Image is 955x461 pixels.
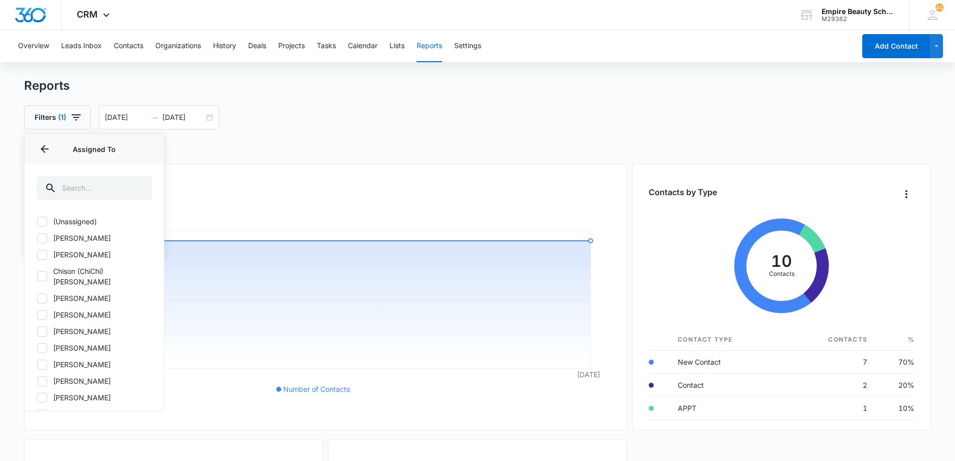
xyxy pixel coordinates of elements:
div: notifications count [935,4,943,12]
button: Overview [18,30,49,62]
label: [PERSON_NAME] [37,392,152,403]
span: to [150,113,158,121]
button: Add Contact [862,34,930,58]
label: [PERSON_NAME] [37,293,152,303]
button: Overflow Menu [898,186,914,202]
label: [PERSON_NAME] [37,310,152,320]
td: New Contact [670,351,786,374]
button: Leads Inbox [61,30,102,62]
label: [PERSON_NAME] [37,376,152,386]
td: APPT [670,397,786,420]
button: Contacts [114,30,143,62]
button: History [213,30,236,62]
span: CRM [77,9,98,20]
button: Settings [454,30,481,62]
button: Projects [278,30,305,62]
th: Contact Type [670,329,786,351]
td: 2 [786,374,875,397]
tspan: [DATE] [577,370,600,379]
td: 70% [875,351,914,374]
input: End date [162,112,204,123]
button: Calendar [348,30,377,62]
span: (1) [58,114,66,121]
input: Search... [37,176,152,200]
label: [PERSON_NAME] [37,249,152,260]
button: Tasks [317,30,336,62]
td: 7 [786,351,875,374]
label: [PERSON_NAME] [37,359,152,370]
button: Back [37,141,53,157]
button: Filters(1) [24,105,91,129]
div: account id [822,16,895,23]
label: Chison (ChiChi) [PERSON_NAME] [37,266,152,287]
label: [PERSON_NAME] [37,326,152,337]
td: 20% [875,374,914,397]
h1: Reports [24,78,70,93]
th: % [875,329,914,351]
th: Contacts [786,329,875,351]
span: Number of Contacts [283,385,350,393]
td: 10% [875,397,914,420]
label: [PERSON_NAME] [37,409,152,419]
td: Contact [670,374,786,397]
h2: Contacts [24,141,931,157]
td: 1 [786,397,875,420]
span: 41 [935,4,943,12]
label: (Unassigned) [37,216,152,227]
button: Reports [417,30,442,62]
h3: Contacts by Type [649,186,717,198]
input: Start date [105,112,146,123]
label: [PERSON_NAME] [37,343,152,353]
button: Deals [248,30,266,62]
label: [PERSON_NAME] [37,233,152,243]
button: Lists [390,30,405,62]
span: swap-right [150,113,158,121]
button: Organizations [155,30,201,62]
div: account name [822,8,895,16]
p: Assigned To [37,144,152,155]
